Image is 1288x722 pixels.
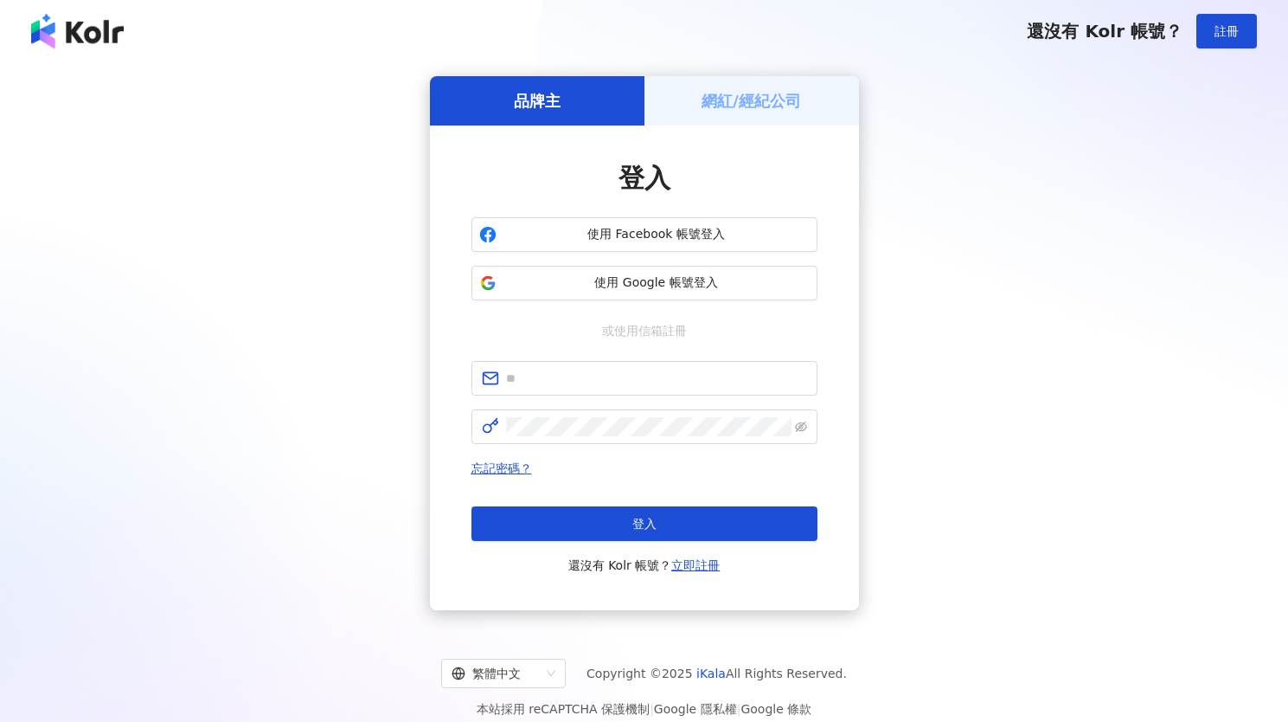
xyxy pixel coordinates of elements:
[471,506,817,541] button: 登入
[1027,21,1182,42] span: 還沒有 Kolr 帳號？
[654,702,737,716] a: Google 隱私權
[1196,14,1257,48] button: 註冊
[471,266,817,300] button: 使用 Google 帳號登入
[452,660,540,687] div: 繁體中文
[618,163,670,193] span: 登入
[737,702,741,716] span: |
[650,702,654,716] span: |
[503,274,810,292] span: 使用 Google 帳號登入
[671,558,720,572] a: 立即註冊
[1214,24,1239,38] span: 註冊
[696,667,726,680] a: iKala
[477,699,811,719] span: 本站採用 reCAPTCHA 保護機制
[590,321,699,340] span: 或使用信箱註冊
[471,217,817,252] button: 使用 Facebook 帳號登入
[586,663,847,684] span: Copyright © 2025 All Rights Reserved.
[514,90,561,112] h5: 品牌主
[702,90,801,112] h5: 網紅/經紀公司
[568,555,721,576] span: 還沒有 Kolr 帳號？
[471,461,532,475] a: 忘記密碼？
[740,702,811,716] a: Google 條款
[632,517,657,531] span: 登入
[795,421,807,433] span: eye-invisible
[31,14,124,48] img: logo
[503,226,810,243] span: 使用 Facebook 帳號登入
